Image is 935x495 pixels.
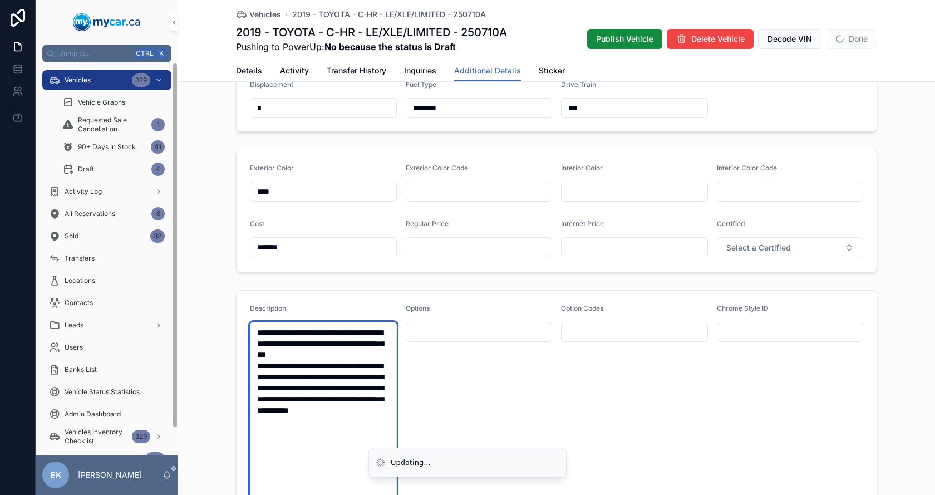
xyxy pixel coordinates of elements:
a: Transfer History [327,61,386,83]
span: Ctrl [135,48,155,59]
a: Transfers [42,248,171,268]
span: Transfer History [327,65,386,76]
a: Vehicles Inventory Checklist329 [42,427,171,447]
span: K [157,49,166,58]
span: Vehicle Graphs [78,98,125,107]
a: Draft4 [56,159,171,179]
a: Additional Details [454,61,521,82]
span: Jump to... [60,49,130,58]
div: Updating... [391,457,431,468]
button: Delete Vehicle [667,29,754,49]
a: Inquiries [404,61,436,83]
span: Exterior Color [250,164,294,172]
span: Interior Color [561,164,603,172]
span: Option Codes [561,304,603,312]
button: Decode VIN [758,29,821,49]
span: Drive Train [561,80,596,89]
span: Details [236,65,262,76]
span: Activity [280,65,309,76]
span: Leads [65,321,83,330]
a: All Reservations8 [42,204,171,224]
a: Activity [280,61,309,83]
span: Cost [250,219,264,228]
a: 90+ Days In Stock41 [56,137,171,157]
a: Activity Log [42,182,171,202]
span: Pushing to PowerUp: [236,40,507,53]
a: Requested Sale Cancellation1 [56,115,171,135]
span: Transfers [65,254,95,263]
span: Internet Price [561,219,604,228]
span: Contacts [65,298,93,307]
span: Description [250,304,286,312]
span: Delete Vehicle [691,33,745,45]
div: 4 [151,163,165,176]
a: Banks List [42,360,171,380]
span: Vehicles [65,76,91,85]
a: Admin Dashboard [42,404,171,424]
button: Jump to...CtrlK [42,45,171,62]
div: 32 [150,229,165,243]
span: Options [406,304,430,312]
a: Sticker [539,61,565,83]
a: Contacts [42,293,171,313]
span: Vehicles Inventory Checklist [65,428,127,445]
span: All Reservations [65,209,115,218]
span: Users [65,343,83,352]
span: EK [50,468,62,482]
button: Publish Vehicle [587,29,662,49]
div: 8 [151,207,165,220]
span: Admin Dashboard [65,410,121,419]
span: Delivered Vehicles [65,454,123,463]
a: Vehicles [236,9,281,20]
span: Fuel Type [406,80,436,89]
img: App logo [73,13,141,31]
span: Banks List [65,365,97,374]
a: Details [236,61,262,83]
span: Requested Sale Cancellation [78,116,147,134]
a: Delivered Vehicles460 [42,449,171,469]
a: Vehicle Graphs [56,92,171,112]
a: Locations [42,271,171,291]
span: 90+ Days In Stock [78,143,136,151]
div: 41 [151,140,165,154]
span: Sold [65,232,78,241]
a: Sold32 [42,226,171,246]
a: Vehicle Status Statistics [42,382,171,402]
strong: No because the status is Draft [324,41,456,52]
div: 1 [151,118,165,131]
div: 329 [132,430,150,443]
span: Inquiries [404,65,436,76]
span: Publish Vehicle [596,33,653,45]
span: Exterior Color Code [406,164,468,172]
span: Regular Price [406,219,449,228]
span: Activity Log [65,187,102,196]
span: Locations [65,276,95,285]
span: Displacement [250,80,293,89]
span: Vehicle Status Statistics [65,388,140,396]
span: Select a Certified [726,242,791,253]
span: Certified [717,219,745,228]
span: Decode VIN [767,33,812,45]
span: Draft [78,165,94,174]
button: Select Button [717,237,864,258]
span: Interior Color Code [717,164,777,172]
span: Chrome Style ID [717,304,769,312]
a: Users [42,337,171,357]
div: scrollable content [36,62,178,455]
span: Sticker [539,65,565,76]
p: [PERSON_NAME] [78,469,142,481]
span: Vehicles [249,9,281,20]
a: Vehicles329 [42,70,171,90]
a: 2019 - TOYOTA - C-HR - LE/XLE/LIMITED - 250710A [292,9,486,20]
h1: 2019 - TOYOTA - C-HR - LE/XLE/LIMITED - 250710A [236,24,507,40]
a: Leads [42,315,171,335]
div: 460 [145,452,165,465]
span: Additional Details [454,65,521,76]
div: 329 [132,73,150,87]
